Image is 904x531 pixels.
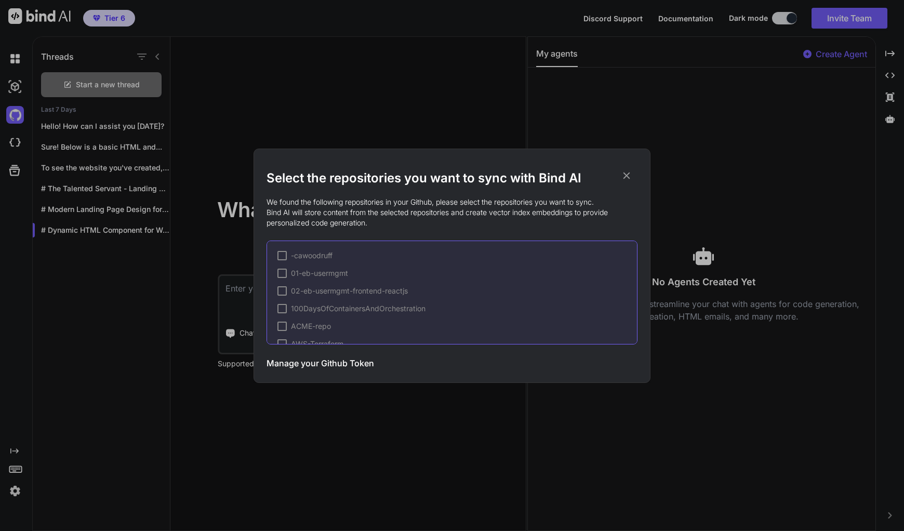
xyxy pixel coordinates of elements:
span: AWS-Terraform [291,339,343,349]
span: 02-eb-usermgmt-frontend-reactjs [291,286,408,296]
h2: Select the repositories you want to sync with Bind AI [267,170,637,187]
span: -cawoodruff [291,250,333,261]
span: 100DaysOfContainersAndOrchestration [291,303,426,314]
span: 01-eb-usermgmt [291,268,348,278]
h3: Manage your Github Token [267,357,374,369]
p: We found the following repositories in your Github, please select the repositories you want to sy... [267,197,637,228]
span: ACME-repo [291,321,331,331]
